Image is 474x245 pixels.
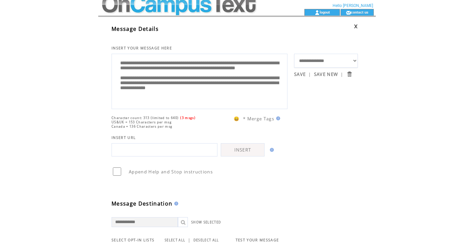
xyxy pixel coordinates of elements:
[320,10,330,14] a: logout
[112,46,172,50] span: INSERT YOUR MESSAGE HERE
[308,71,311,77] span: |
[180,116,196,120] span: (3 msgs)
[315,10,320,15] img: account_icon.gif
[191,220,221,224] a: SHOW SELECTED
[268,148,274,152] img: help.gif
[165,238,185,242] a: SELECT ALL
[294,71,306,77] a: SAVE
[274,116,280,120] img: help.gif
[351,10,368,14] a: contact us
[236,238,279,242] span: TEST YOUR MESSAGE
[112,200,172,207] span: Message Destination
[112,238,154,242] span: SELECT OPT-IN LISTS
[243,116,274,122] span: * Merge Tags
[234,116,240,122] span: 😀
[112,135,136,140] span: INSERT URL
[346,10,351,15] img: contact_us_icon.gif
[112,120,172,124] span: US&UK = 153 Characters per msg
[129,169,213,175] span: Append Help and Stop instructions
[172,202,178,206] img: help.gif
[194,238,219,242] a: DESELECT ALL
[221,143,265,156] a: INSERT
[346,71,353,77] input: Submit
[112,116,179,120] span: Character count: 313 (limited to 640)
[341,71,343,77] span: |
[188,237,191,243] span: |
[112,25,159,32] span: Message Details
[333,3,373,8] span: Hello [PERSON_NAME]
[112,124,172,129] span: Canada = 136 Characters per msg
[314,71,338,77] a: SAVE NEW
